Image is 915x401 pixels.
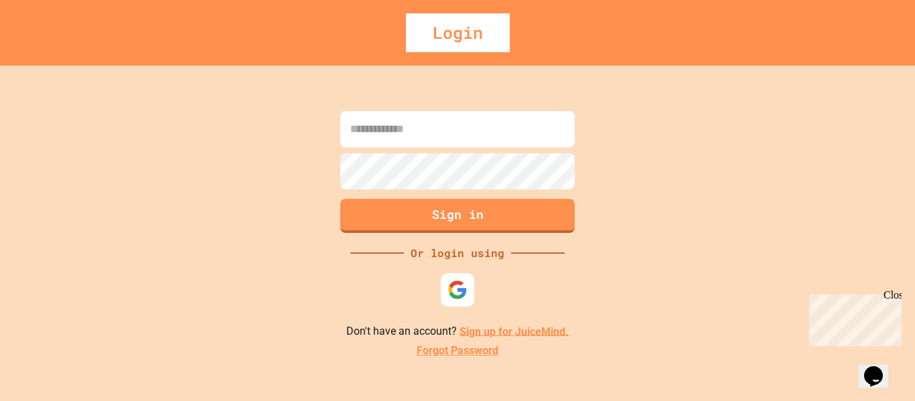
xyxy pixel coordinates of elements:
[340,199,575,233] button: Sign in
[460,325,569,337] a: Sign up for JuiceMind.
[406,13,510,52] div: Login
[859,347,902,388] iframe: chat widget
[417,343,498,359] a: Forgot Password
[404,245,511,261] div: Or login using
[447,280,468,300] img: google-icon.svg
[5,5,92,85] div: Chat with us now!Close
[346,323,569,340] p: Don't have an account?
[804,289,902,346] iframe: chat widget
